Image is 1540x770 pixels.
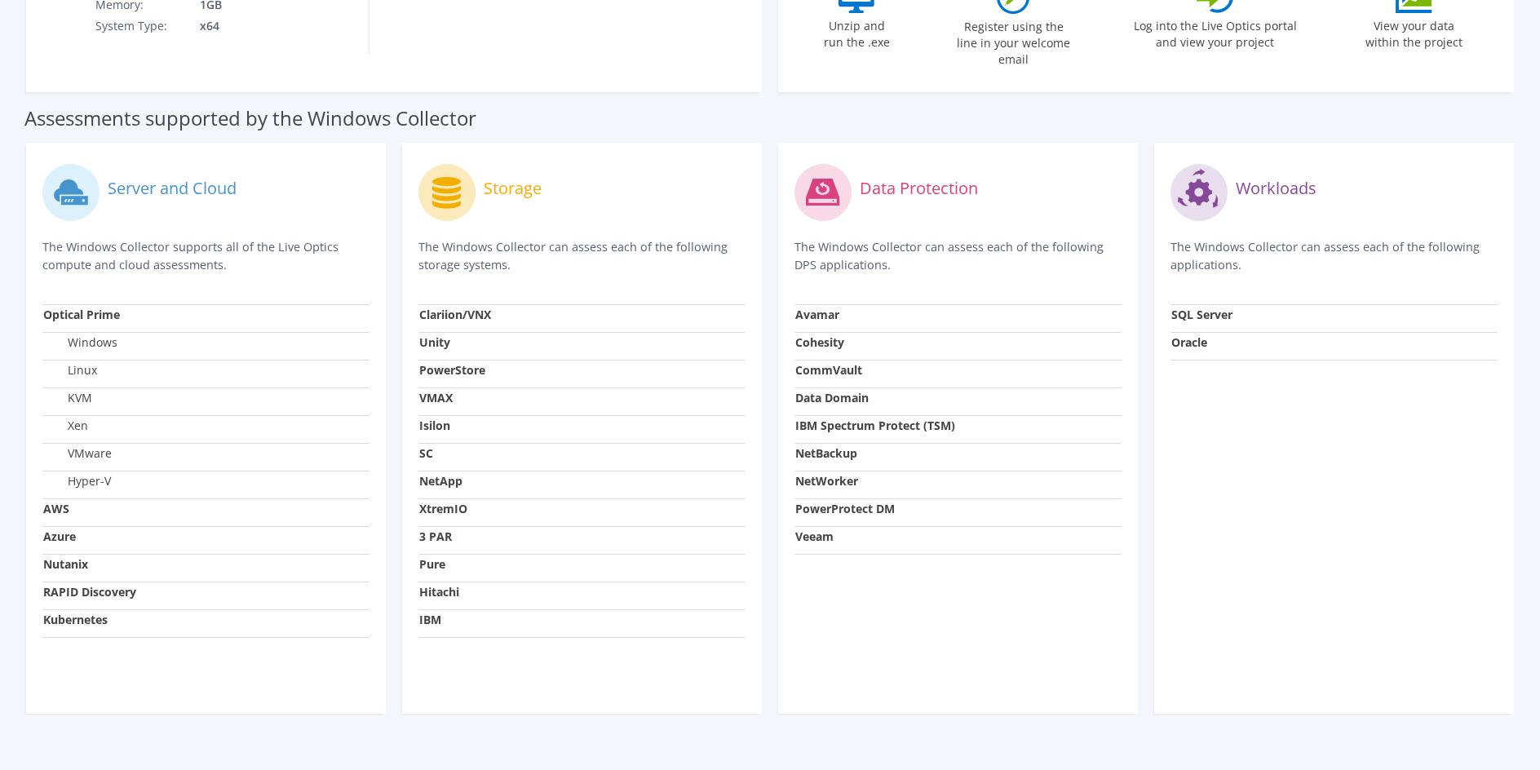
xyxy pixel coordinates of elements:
label: Data Protection [860,180,978,197]
label: Workloads [1236,180,1317,197]
td: System Type: [95,15,188,37]
p: The Windows Collector supports all of the Live Optics compute and cloud assessments. [42,238,370,274]
label: Assessments supported by the Windows Collector [24,110,476,126]
label: Register using the line in your welcome email [953,14,1075,68]
strong: IBM [419,612,441,627]
strong: Hitachi [419,584,459,600]
label: Xen [43,418,88,434]
p: The Windows Collector can assess each of the following DPS applications. [794,238,1122,274]
label: VMware [43,445,112,462]
label: Storage [484,180,542,197]
strong: Clariion/VNX [419,307,491,322]
strong: Cohesity [795,334,844,350]
p: The Windows Collector can assess each of the following storage systems. [418,238,746,274]
strong: IBM Spectrum Protect (TSM) [795,418,955,433]
label: KVM [43,390,92,406]
strong: Nutanix [43,556,88,572]
strong: RAPID Discovery [43,584,136,600]
strong: PowerProtect DM [795,501,895,516]
strong: SC [419,445,433,461]
td: x64 [188,15,303,37]
strong: NetBackup [795,445,857,461]
strong: VMAX [419,390,453,405]
strong: Kubernetes [43,612,108,627]
strong: Data Domain [795,390,869,405]
label: Server and Cloud [108,180,237,197]
strong: AWS [43,501,69,516]
strong: NetApp [419,473,462,489]
strong: NetWorker [795,473,858,489]
strong: SQL Server [1171,307,1232,322]
strong: CommVault [795,362,862,378]
label: Log into the Live Optics portal and view your project [1133,13,1298,51]
strong: Azure [43,529,76,544]
strong: Oracle [1171,334,1207,350]
p: The Windows Collector can assess each of the following applications. [1170,238,1498,274]
strong: XtremIO [419,501,467,516]
label: Unzip and run the .exe [820,13,895,51]
label: Linux [43,362,97,378]
label: View your data within the project [1356,13,1473,51]
strong: Isilon [419,418,450,433]
strong: Veeam [795,529,834,544]
strong: Pure [419,556,445,572]
label: Windows [43,334,117,351]
strong: 3 PAR [419,529,452,544]
strong: Optical Prime [43,307,120,322]
strong: Avamar [795,307,839,322]
label: Hyper-V [43,473,111,489]
strong: Unity [419,334,450,350]
strong: PowerStore [419,362,485,378]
